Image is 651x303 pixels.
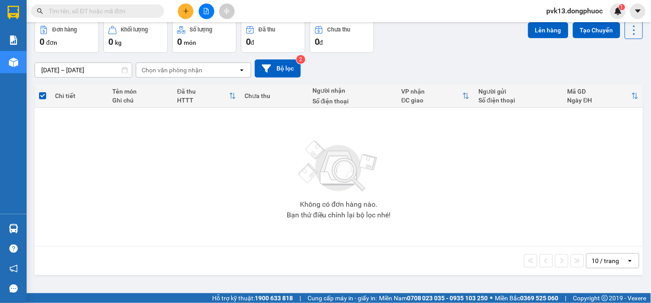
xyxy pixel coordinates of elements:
div: Chi tiết [55,92,103,99]
div: HTTT [177,97,229,104]
span: search [37,8,43,14]
div: ĐC giao [402,97,463,104]
span: 0 [315,36,320,47]
span: món [184,39,196,46]
button: file-add [199,4,214,19]
span: plus [183,8,189,14]
div: Số lượng [190,27,213,33]
div: Đã thu [177,88,229,95]
input: Select a date range. [35,63,132,77]
img: warehouse-icon [9,58,18,67]
sup: 1 [619,4,625,10]
div: Ghi chú [112,97,168,104]
div: Số điện thoại [312,98,393,105]
span: Cung cấp máy in - giấy in: [308,293,377,303]
div: Đã thu [259,27,275,33]
button: Lên hàng [528,22,568,38]
th: Toggle SortBy [397,84,474,108]
div: Người gửi [478,88,559,95]
span: file-add [203,8,209,14]
div: VP nhận [402,88,463,95]
button: aim [219,4,235,19]
div: Không có đơn hàng nào. [300,201,377,208]
button: plus [178,4,193,19]
div: Chọn văn phòng nhận [142,66,202,75]
span: message [9,284,18,293]
span: kg [115,39,122,46]
strong: 0369 525 060 [521,295,559,302]
div: Chưa thu [327,27,351,33]
span: 0 [108,36,113,47]
div: Bạn thử điều chỉnh lại bộ lọc nhé! [287,212,391,219]
span: 0 [177,36,182,47]
strong: 1900 633 818 [255,295,293,302]
span: question-circle [9,244,18,253]
span: 0 [246,36,251,47]
sup: 2 [296,55,305,64]
img: solution-icon [9,35,18,45]
div: Đơn hàng [52,27,77,33]
div: Chưa thu [245,92,304,99]
button: Khối lượng0kg [103,21,168,53]
span: 0 [39,36,44,47]
button: Đơn hàng0đơn [35,21,99,53]
button: Số lượng0món [172,21,237,53]
button: Đã thu0đ [241,21,305,53]
span: | [300,293,301,303]
div: Tên món [112,88,168,95]
span: pvk13.dongphuoc [540,5,610,16]
strong: 0708 023 035 - 0935 103 250 [407,295,488,302]
span: aim [224,8,230,14]
svg: open [238,67,245,74]
button: caret-down [630,4,646,19]
span: copyright [602,295,608,301]
div: 10 / trang [592,256,619,265]
span: Hỗ trợ kỹ thuật: [212,293,293,303]
span: notification [9,264,18,273]
span: 1 [620,4,623,10]
img: logo-vxr [8,6,19,19]
div: Ngày ĐH [568,97,631,104]
img: svg+xml;base64,PHN2ZyBjbGFzcz0ibGlzdC1wbHVnX19zdmciIHhtbG5zPSJodHRwOi8vd3d3LnczLm9yZy8yMDAwL3N2Zy... [294,135,383,197]
span: Miền Nam [379,293,488,303]
span: caret-down [634,7,642,15]
th: Toggle SortBy [173,84,241,108]
span: | [565,293,567,303]
span: đ [251,39,254,46]
img: icon-new-feature [614,7,622,15]
th: Toggle SortBy [563,84,643,108]
div: Khối lượng [121,27,148,33]
span: ⚪️ [490,296,493,300]
svg: open [627,257,634,264]
button: Bộ lọc [255,59,301,78]
div: Mã GD [568,88,631,95]
input: Tìm tên, số ĐT hoặc mã đơn [49,6,154,16]
div: Người nhận [312,87,393,94]
span: đ [320,39,323,46]
button: Chưa thu0đ [310,21,374,53]
button: Tạo Chuyến [573,22,620,38]
div: Số điện thoại [478,97,559,104]
span: đơn [46,39,57,46]
img: warehouse-icon [9,224,18,233]
span: Miền Bắc [495,293,559,303]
